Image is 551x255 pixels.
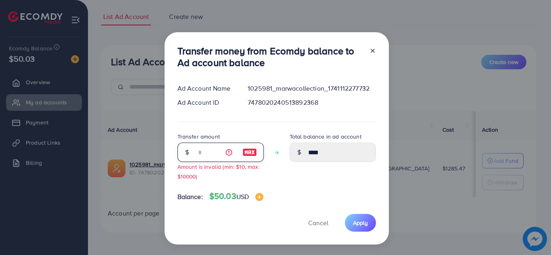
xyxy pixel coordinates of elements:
[353,219,368,227] span: Apply
[241,84,382,93] div: 1025981_marwacollection_1741112277732
[177,192,203,201] span: Balance:
[209,191,263,201] h4: $50.03
[236,192,249,201] span: USD
[171,98,242,107] div: Ad Account ID
[290,133,361,141] label: Total balance in ad account
[308,218,328,227] span: Cancel
[177,45,363,68] h3: Transfer money from Ecomdy balance to Ad account balance
[177,163,260,180] small: Amount is invalid (min: $10, max: $10000)
[298,214,338,231] button: Cancel
[242,147,257,157] img: image
[177,133,220,141] label: Transfer amount
[241,98,382,107] div: 7478020240513892368
[171,84,242,93] div: Ad Account Name
[345,214,376,231] button: Apply
[255,193,263,201] img: image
